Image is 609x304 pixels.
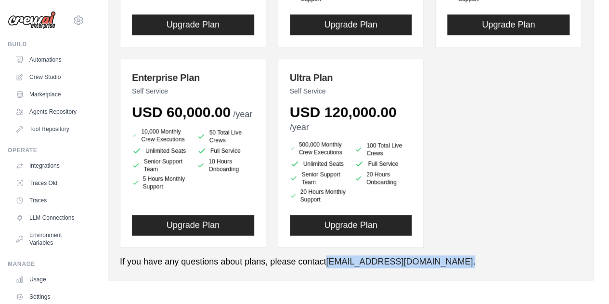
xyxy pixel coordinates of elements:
a: [EMAIL_ADDRESS][DOMAIN_NAME] [326,257,473,266]
span: /year [233,109,252,119]
h3: Enterprise Plan [132,71,254,84]
span: /year [290,122,309,132]
span: USD 120,000.00 [290,104,397,120]
a: Tool Repository [12,121,84,137]
a: LLM Connections [12,210,84,225]
li: 5 Hours Monthly Support [132,175,189,190]
li: 50 Total Live Crews [197,129,254,144]
li: 10 Hours Onboarding [197,158,254,173]
a: Traces Old [12,175,84,191]
li: 20 Hours Onboarding [354,171,412,186]
li: Unlimited Seats [290,159,347,169]
button: Upgrade Plan [290,14,412,35]
li: 20 Hours Monthly Support [290,188,347,203]
button: Upgrade Plan [447,14,570,35]
li: Unlimited Seats [132,146,189,156]
span: USD 60,000.00 [132,104,231,120]
h3: Ultra Plan [290,71,412,84]
li: Full Service [354,159,412,169]
li: Senior Support Team [132,158,189,173]
a: Integrations [12,158,84,173]
div: Build [8,40,84,48]
li: 10,000 Monthly Crew Executions [132,127,189,144]
li: 500,000 Monthly Crew Executions [290,140,347,157]
iframe: Chat Widget [561,258,609,304]
a: Automations [12,52,84,67]
a: Environment Variables [12,227,84,251]
button: Upgrade Plan [290,215,412,236]
p: Self Service [290,86,412,96]
p: Self Service [132,86,254,96]
li: Senior Support Team [290,171,347,186]
li: 100 Total Live Crews [354,142,412,157]
div: Manage [8,260,84,268]
button: Upgrade Plan [132,14,254,35]
a: Usage [12,272,84,287]
a: Traces [12,193,84,208]
img: Logo [8,11,56,29]
p: If you have any questions about plans, please contact . [120,255,582,268]
a: Marketplace [12,87,84,102]
button: Upgrade Plan [132,215,254,236]
li: Full Service [197,146,254,156]
div: Operate [8,146,84,154]
a: Agents Repository [12,104,84,119]
a: Crew Studio [12,69,84,85]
